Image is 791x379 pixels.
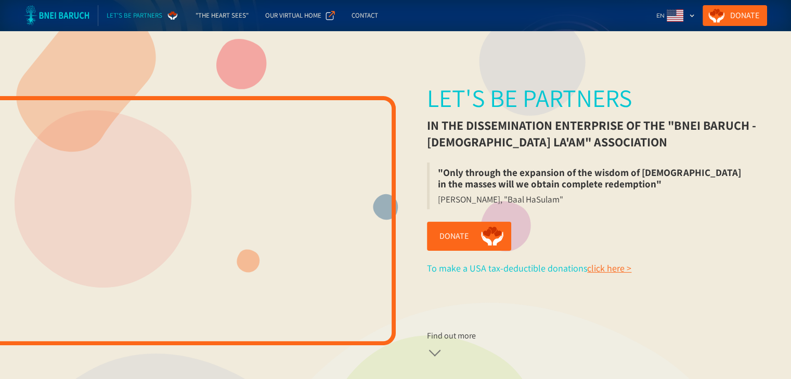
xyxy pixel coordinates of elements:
div: "The Heart Sees" [196,10,249,21]
a: Our Virtual Home [257,5,343,26]
a: Contact [343,5,386,26]
blockquote: [PERSON_NAME], "Baal HaSulam" [427,194,572,209]
div: EN [652,5,698,26]
div: Our Virtual Home [265,10,321,21]
a: Donate [703,5,767,26]
div: Contact [352,10,378,21]
div: Find out more [427,331,476,341]
blockquote: "Only through the expansion of the wisdom of [DEMOGRAPHIC_DATA] in the masses will we obtain comp... [427,163,759,194]
a: Let's be partners [98,5,187,26]
a: Donate [427,222,511,251]
div: in the dissemination enterprise of the "Bnei Baruch - [DEMOGRAPHIC_DATA] La'am" association [427,117,759,150]
div: Let's be partners [427,84,632,113]
div: EN [656,10,664,21]
div: To make a USA tax-deductible donations [427,263,631,274]
div: Let's be partners [107,10,162,21]
a: click here > [587,262,631,274]
a: Find out more [427,330,631,358]
a: "The Heart Sees" [187,5,257,26]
